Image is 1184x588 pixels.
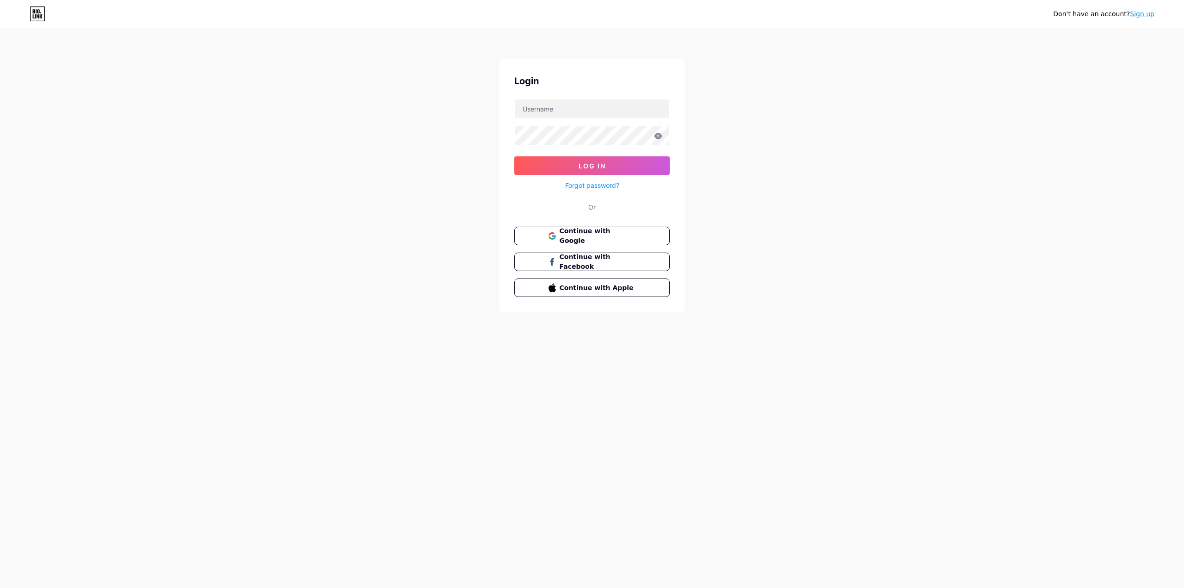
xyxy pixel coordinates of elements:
span: Log In [579,162,606,170]
div: Don't have an account? [1053,9,1154,19]
button: Continue with Apple [514,279,670,297]
input: Username [515,99,669,118]
button: Continue with Facebook [514,253,670,271]
span: Continue with Facebook [560,252,636,272]
button: Log In [514,156,670,175]
a: Forgot password? [565,180,619,190]
div: Login [514,74,670,88]
span: Continue with Apple [560,283,636,293]
span: Continue with Google [560,226,636,246]
div: Or [588,202,596,212]
button: Continue with Google [514,227,670,245]
a: Sign up [1130,10,1154,18]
